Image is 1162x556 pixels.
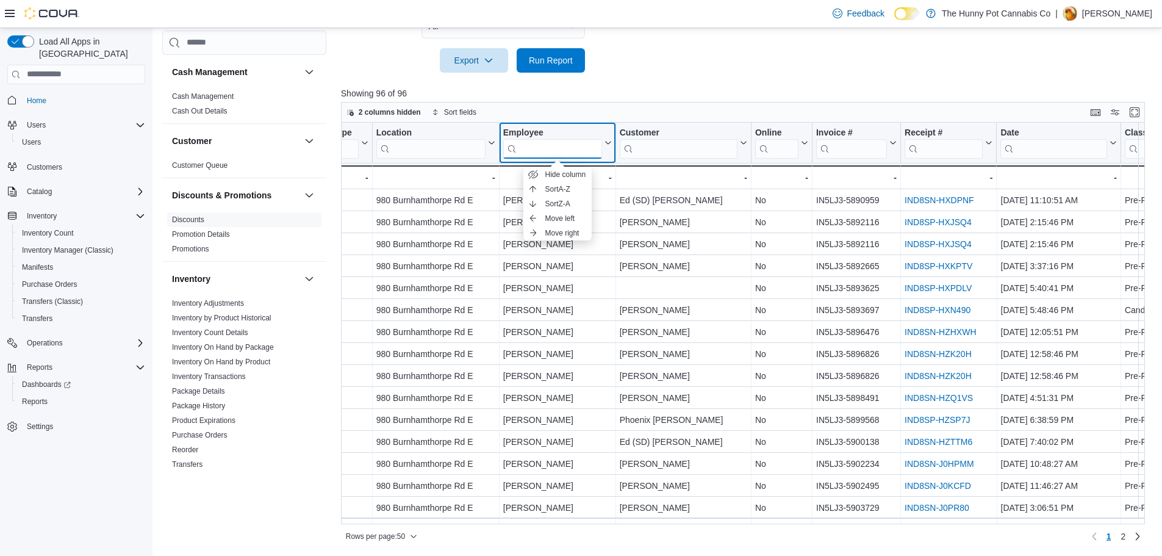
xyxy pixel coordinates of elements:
div: - [905,170,992,185]
span: Sort fields [444,107,476,117]
button: Discounts & Promotions [302,188,317,203]
div: [PERSON_NAME] [503,478,612,493]
span: Inventory Transactions [172,372,246,381]
a: IND8SN-J0PR80 [905,503,969,513]
div: - [619,170,747,185]
div: [PERSON_NAME] [619,391,747,405]
button: Transfers [12,310,150,327]
div: - [293,170,368,185]
a: Users [17,135,46,150]
button: Display options [1108,105,1122,120]
div: IN5LJ3-5896826 [816,347,897,361]
button: Operations [22,336,68,350]
a: Package History [172,402,225,410]
button: Reports [22,360,57,375]
div: Online [755,127,798,158]
div: [PERSON_NAME] [503,369,612,383]
div: No [755,369,808,383]
div: [PERSON_NAME] [619,369,747,383]
div: [PERSON_NAME] [503,215,612,229]
a: Inventory On Hand by Product [172,358,270,366]
div: Location [376,127,486,139]
div: 980 Burnhamthorpe Rd E [376,325,495,339]
button: SortA-Z [523,182,592,197]
a: Page 2 of 2 [1116,527,1130,546]
a: IND8SN-J0KCFD [905,481,971,491]
span: Package Details [172,386,225,396]
button: Move left [523,211,592,226]
span: Run Report [529,54,573,67]
button: Inventory [2,208,150,225]
div: No [755,281,808,295]
span: Inventory [27,211,57,221]
a: Inventory Manager (Classic) [17,243,118,258]
a: IND8SN-HXDPNF [905,195,974,205]
button: Home [2,92,150,109]
button: Operations [2,334,150,352]
div: Manual [293,303,368,317]
div: 980 Burnhamthorpe Rd E [376,457,495,471]
a: IND8SP-HXN490 [905,305,970,315]
button: Transfers (Classic) [12,293,150,310]
div: No [755,325,808,339]
span: Inventory [22,209,145,223]
div: Phoenix [PERSON_NAME] [619,413,747,427]
div: - [816,170,897,185]
div: [PERSON_NAME] [503,391,612,405]
span: Inventory Adjustments [172,298,244,308]
div: Date [1000,127,1106,158]
div: [PERSON_NAME] [619,237,747,251]
a: Discounts [172,215,204,224]
span: Promotions [172,244,209,254]
span: Reports [22,360,145,375]
span: 2 [1121,530,1125,543]
button: Manifests [12,259,150,276]
div: Discount Type [293,127,358,158]
button: Inventory [22,209,62,223]
div: No [755,303,808,317]
div: Customer [619,127,737,158]
button: Cash Management [302,65,317,79]
button: Customer [302,134,317,148]
div: IN5LJ3-5898491 [816,391,897,405]
span: Users [17,135,145,150]
h3: Inventory [172,273,210,285]
a: Dashboards [17,377,76,392]
span: Purchase Orders [172,430,228,440]
div: 980 Burnhamthorpe Rd E [376,478,495,493]
div: [PERSON_NAME] [503,237,612,251]
div: Manual [293,457,368,471]
button: Cash Management [172,66,299,78]
a: IND8SN-HZHXWH [905,327,976,337]
span: Transfers [17,311,145,326]
div: Manual [293,325,368,339]
div: - [755,170,808,185]
span: Transfers [172,460,203,469]
div: Receipt # URL [905,127,983,158]
div: IN5LJ3-5890959 [816,193,897,208]
button: Discounts & Promotions [172,189,299,201]
span: Users [27,120,46,130]
div: Invoice # [816,127,887,139]
div: 980 Burnhamthorpe Rd E [376,215,495,229]
div: Manual [293,193,368,208]
a: Purchase Orders [172,431,228,439]
button: Invoice # [816,127,897,158]
div: [DATE] 10:48:27 AM [1000,457,1116,471]
div: IN5LJ3-5892116 [816,237,897,251]
a: Reorder [172,446,198,454]
div: 980 Burnhamthorpe Rd E [376,413,495,427]
div: Date [1000,127,1106,139]
span: Users [22,118,145,132]
button: Rows per page:50 [341,529,422,544]
div: [PERSON_NAME] [619,347,747,361]
button: Date [1000,127,1116,158]
div: [DATE] 7:40:02 PM [1000,435,1116,449]
div: [PERSON_NAME] [503,435,612,449]
div: IN5LJ3-5899568 [816,413,897,427]
div: Inventory [162,296,326,477]
span: Manifests [22,262,53,272]
a: Promotion Details [172,230,230,239]
div: [DATE] 2:15:46 PM [1000,215,1116,229]
span: Transfers (Classic) [22,297,83,306]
